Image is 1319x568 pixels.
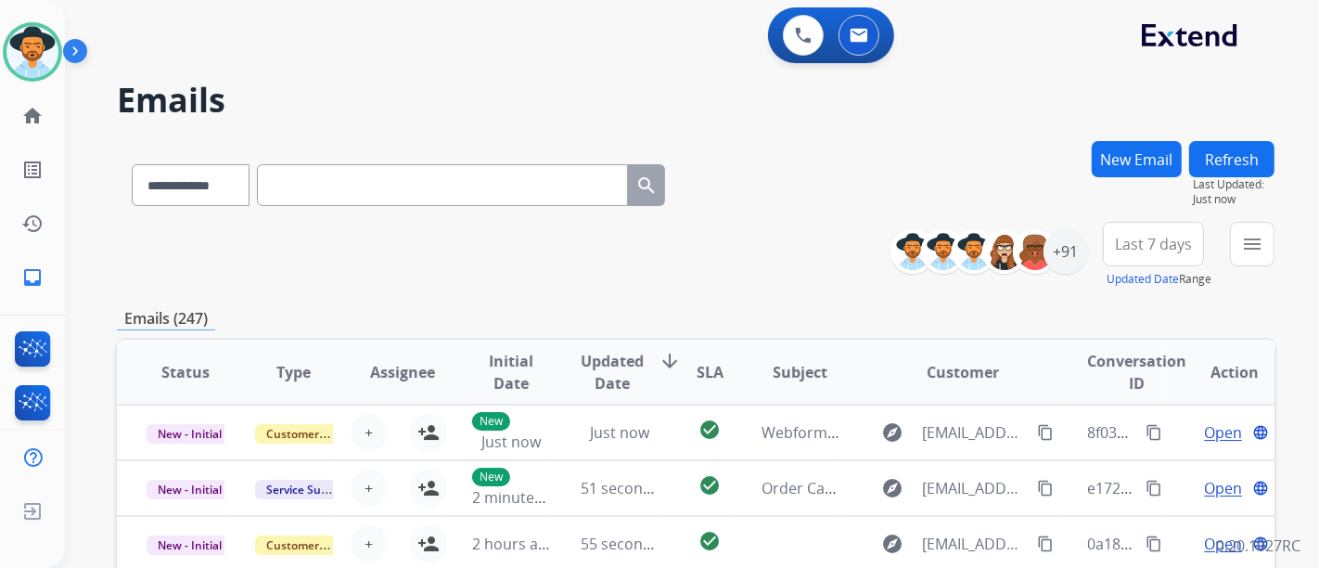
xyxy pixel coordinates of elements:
[472,534,556,554] span: 2 hours ago
[1115,240,1192,248] span: Last 7 days
[417,533,440,555] mat-icon: person_add
[881,421,903,444] mat-icon: explore
[365,421,374,444] span: +
[1107,272,1179,287] button: Updated Date
[881,533,903,555] mat-icon: explore
[773,361,827,383] span: Subject
[581,534,689,554] span: 55 seconds ago
[697,361,724,383] span: SLA
[698,419,721,441] mat-icon: check_circle
[1037,424,1054,441] mat-icon: content_copy
[1204,533,1242,555] span: Open
[1189,141,1274,177] button: Refresh
[1092,141,1182,177] button: New Email
[481,432,541,452] span: Just now
[351,414,388,451] button: +
[21,159,44,181] mat-icon: list_alt
[1204,421,1242,444] span: Open
[922,421,1027,444] span: [EMAIL_ADDRESS][DOMAIN_NAME]
[147,536,233,555] span: New - Initial
[1193,192,1274,207] span: Just now
[1103,222,1204,266] button: Last 7 days
[1166,340,1274,405] th: Action
[472,412,510,431] p: New
[1216,535,1300,557] p: 0.20.1027RC
[1037,536,1054,552] mat-icon: content_copy
[1146,536,1162,552] mat-icon: content_copy
[581,478,689,498] span: 51 seconds ago
[1241,233,1263,255] mat-icon: menu
[698,474,721,497] mat-icon: check_circle
[277,361,312,383] span: Type
[698,530,721,552] mat-icon: check_circle
[351,525,388,562] button: +
[1087,350,1186,394] span: Conversation ID
[255,424,376,444] span: Customer Support
[351,470,388,507] button: +
[1146,424,1162,441] mat-icon: content_copy
[117,82,1274,119] h2: Emails
[1252,480,1269,497] mat-icon: language
[147,480,233,499] span: New - Initial
[365,533,374,555] span: +
[659,350,681,372] mat-icon: arrow_downward
[922,477,1027,499] span: [EMAIL_ADDRESS][DOMAIN_NAME]
[1204,477,1242,499] span: Open
[922,533,1027,555] span: [EMAIL_ADDRESS][DOMAIN_NAME]
[1193,177,1274,192] span: Last Updated:
[417,421,440,444] mat-icon: person_add
[472,350,550,394] span: Initial Date
[1146,480,1162,497] mat-icon: content_copy
[581,350,644,394] span: Updated Date
[21,105,44,127] mat-icon: home
[255,480,361,499] span: Service Support
[6,26,58,78] img: avatar
[1252,424,1269,441] mat-icon: language
[117,307,215,330] p: Emails (247)
[927,361,999,383] span: Customer
[762,422,1182,443] span: Webform from [EMAIL_ADDRESS][DOMAIN_NAME] on [DATE]
[1044,229,1088,274] div: +91
[762,478,1007,498] span: Order Cancelled [PHONE_NUMBER]
[161,361,210,383] span: Status
[472,487,571,508] span: 2 minutes ago
[1107,271,1211,287] span: Range
[590,422,649,443] span: Just now
[21,266,44,289] mat-icon: inbox
[881,477,903,499] mat-icon: explore
[635,174,658,197] mat-icon: search
[147,424,233,444] span: New - Initial
[472,468,510,486] p: New
[255,536,376,555] span: Customer Support
[365,477,374,499] span: +
[1037,480,1054,497] mat-icon: content_copy
[370,361,435,383] span: Assignee
[21,213,44,235] mat-icon: history
[417,477,440,499] mat-icon: person_add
